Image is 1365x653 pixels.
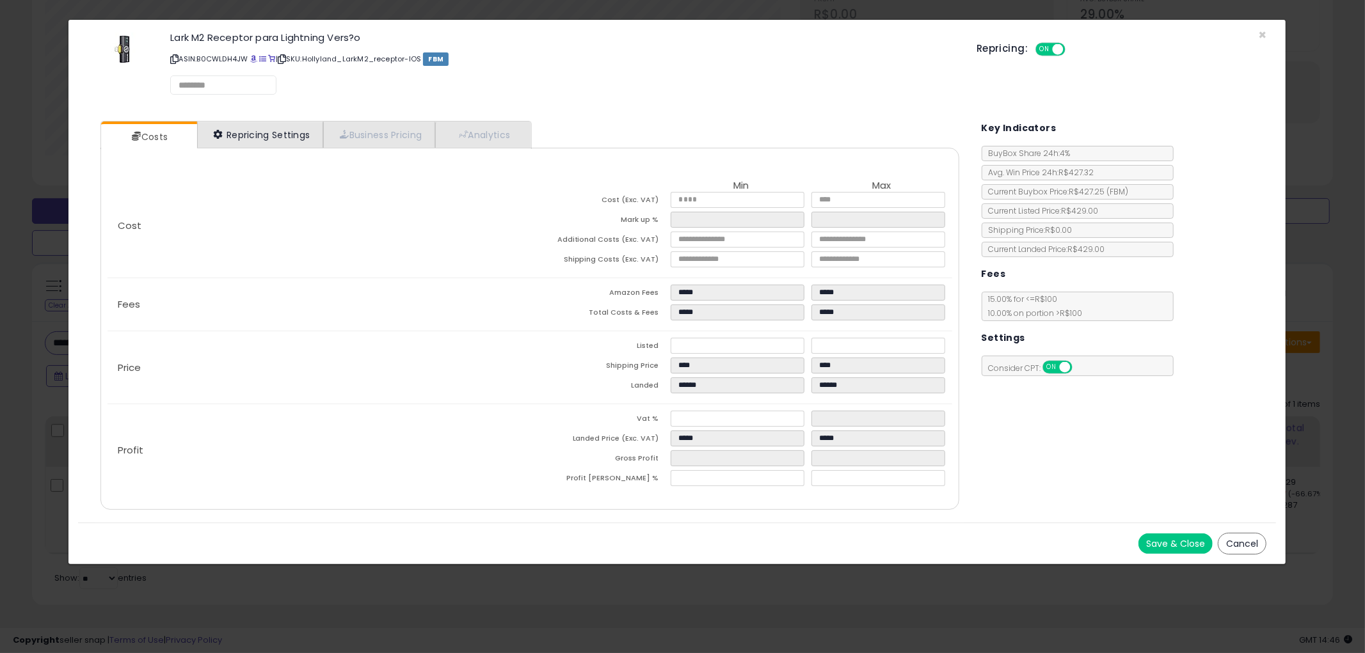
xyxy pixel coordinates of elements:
[530,450,671,470] td: Gross Profit
[530,338,671,358] td: Listed
[101,124,196,150] a: Costs
[530,304,671,324] td: Total Costs & Fees
[530,251,671,271] td: Shipping Costs (Exc. VAT)
[1070,362,1090,373] span: OFF
[530,232,671,251] td: Additional Costs (Exc. VAT)
[982,186,1129,197] span: Current Buybox Price:
[170,49,957,69] p: ASIN: B0CWLDH4JW | SKU: Hollyland_LarkM2_receptor-IOS
[1069,186,1129,197] span: R$427.25
[982,308,1083,319] span: 10.00 % on portion > R$100
[105,33,143,65] img: 31m7TXiYp7L._SL60_.jpg
[108,221,530,231] p: Cost
[108,299,530,310] p: Fees
[982,120,1057,136] h5: Key Indicators
[530,377,671,397] td: Landed
[811,180,952,192] th: Max
[982,363,1089,374] span: Consider CPT:
[982,148,1071,159] span: BuyBox Share 24h: 4%
[530,430,671,450] td: Landed Price (Exc. VAT)
[108,445,530,455] p: Profit
[982,205,1099,216] span: Current Listed Price: R$429.00
[530,192,671,212] td: Cost (Exc. VAT)
[1064,44,1084,55] span: OFF
[250,54,257,64] a: BuyBox page
[1258,26,1266,44] span: ×
[982,244,1105,255] span: Current Landed Price: R$429.00
[435,122,530,148] a: Analytics
[982,330,1025,346] h5: Settings
[259,54,266,64] a: All offer listings
[197,122,324,148] a: Repricing Settings
[268,54,275,64] a: Your listing only
[977,43,1028,54] h5: Repricing:
[530,212,671,232] td: Mark up %
[982,266,1006,282] h5: Fees
[1037,44,1053,55] span: ON
[671,180,811,192] th: Min
[530,285,671,304] td: Amazon Fees
[1138,533,1213,554] button: Save & Close
[323,122,435,148] a: Business Pricing
[108,363,530,373] p: Price
[1107,186,1129,197] span: ( FBM )
[530,358,671,377] td: Shipping Price
[530,411,671,430] td: Vat %
[423,52,449,66] span: FBM
[530,470,671,490] td: Profit [PERSON_NAME] %
[1218,533,1266,555] button: Cancel
[1044,362,1060,373] span: ON
[170,33,957,42] h3: Lark M2 Receptor para Lightning Vers?o
[982,224,1073,235] span: Shipping Price: R$0.00
[982,167,1094,178] span: Avg. Win Price 24h: R$427.32
[982,294,1083,319] span: 15.00 % for <= R$100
